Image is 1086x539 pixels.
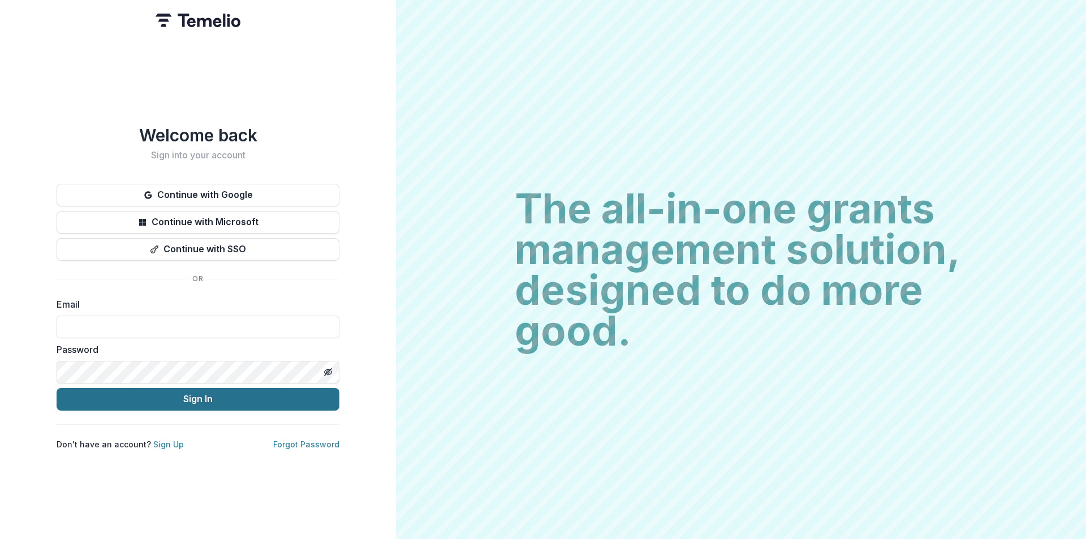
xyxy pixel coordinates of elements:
label: Password [57,343,333,356]
a: Sign Up [153,439,184,449]
button: Continue with Google [57,184,339,206]
button: Toggle password visibility [319,363,337,381]
button: Continue with SSO [57,238,339,261]
p: Don't have an account? [57,438,184,450]
h2: Sign into your account [57,150,339,161]
a: Forgot Password [273,439,339,449]
button: Continue with Microsoft [57,211,339,234]
button: Sign In [57,388,339,411]
img: Temelio [156,14,240,27]
h1: Welcome back [57,125,339,145]
label: Email [57,297,333,311]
